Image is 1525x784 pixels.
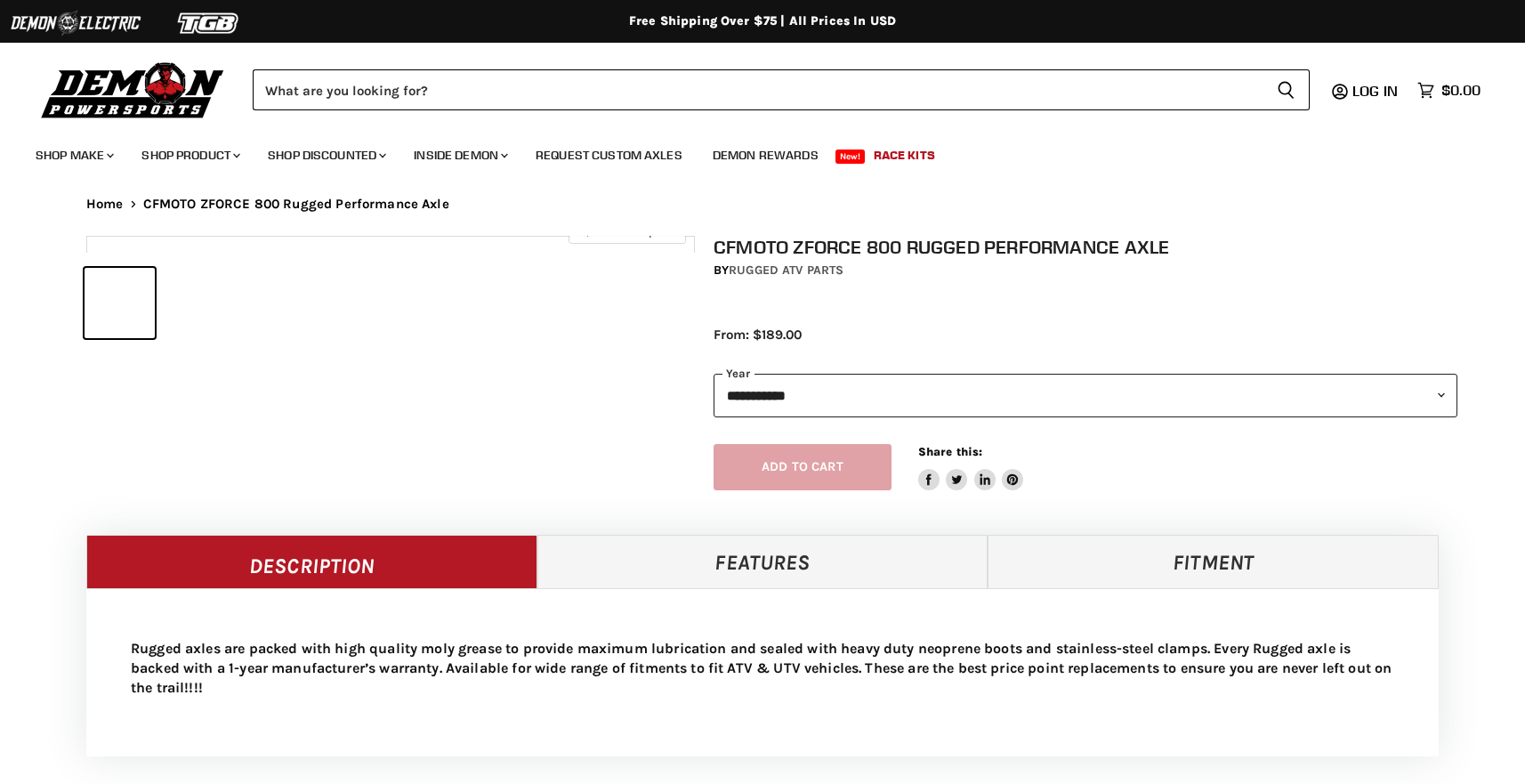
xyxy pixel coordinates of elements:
button: Search [1263,69,1310,110]
span: Log in [1352,82,1398,100]
span: New! [835,150,866,164]
a: Shop Make [22,137,125,174]
a: Shop Discounted [254,137,397,174]
a: $0.00 [1408,77,1489,103]
ul: Main menu [22,130,1476,174]
a: Inside Demon [400,137,519,174]
a: Home [86,197,124,212]
span: $0.00 [1441,82,1481,99]
aside: Share this: [918,444,1024,491]
a: Rugged ATV Parts [729,263,843,278]
div: Free Shipping Over $75 | All Prices In USD [51,13,1474,29]
h1: CFMOTO ZFORCE 800 Rugged Performance Axle [714,236,1457,258]
img: TGB Logo 2 [142,6,276,40]
a: Demon Rewards [699,137,832,174]
form: Product [253,69,1310,110]
div: by [714,261,1457,280]
p: Rugged axles are packed with high quality moly grease to provide maximum lubrication and sealed w... [131,639,1394,698]
a: Request Custom Axles [522,137,696,174]
button: IMAGE thumbnail [85,268,155,338]
span: CFMOTO ZFORCE 800 Rugged Performance Axle [143,197,449,212]
a: Shop Product [128,137,251,174]
span: Share this: [918,445,982,458]
a: Race Kits [860,137,948,174]
img: Demon Electric Logo 2 [9,6,142,40]
input: Search [253,69,1263,110]
a: Log in [1344,83,1408,99]
a: Features [537,535,988,588]
a: Description [86,535,537,588]
a: Fitment [988,535,1439,588]
span: From: $189.00 [714,327,802,343]
select: year [714,374,1457,417]
nav: Breadcrumbs [51,197,1474,212]
img: Demon Powersports [36,58,230,121]
span: Click to expand [577,224,676,238]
